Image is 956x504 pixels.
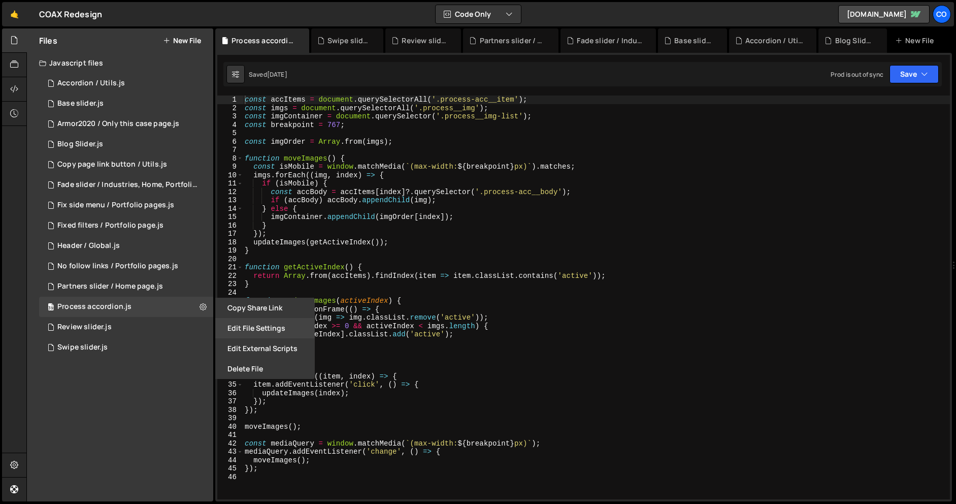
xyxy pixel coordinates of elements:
div: Accordion / Utils.js [39,73,213,93]
div: Fade slider / Industries, Home, Portfolio.js [57,180,197,190]
div: 44 [217,456,243,465]
div: New File [895,36,938,46]
div: COAX Redesign [39,8,102,20]
div: 14632/39525.js [39,276,213,297]
div: Saved [249,70,287,79]
div: Javascript files [27,53,213,73]
a: [DOMAIN_NAME] [838,5,930,23]
div: 39 [217,414,243,423]
div: 3 [217,112,243,121]
div: 14632/39688.js [39,154,213,175]
a: 🤙 [2,2,27,26]
div: 46 [217,473,243,482]
div: 14 [217,205,243,213]
div: 4 [217,121,243,130]
button: Code Only [436,5,521,23]
button: Edit External Scripts [215,338,315,359]
div: 37 [217,397,243,406]
div: Prod is out of sync [831,70,883,79]
div: Copy page link button / Utils.js [57,160,167,169]
div: Swipe slider.js [327,36,372,46]
div: Blog Slider.js [835,36,875,46]
div: 8 [217,154,243,163]
div: 21 [217,263,243,272]
div: 14632/38280.js [39,297,213,317]
div: 15 [217,213,243,222]
div: 25 [217,297,243,305]
div: Process accordion.js [232,36,296,46]
div: Partners slider / Home page.js [480,36,547,46]
div: 22 [217,272,243,280]
div: 13 [217,196,243,205]
div: 18 [217,238,243,247]
div: 14632/39704.js [39,195,213,215]
div: Blog Slider.js [57,140,103,149]
div: 19 [217,246,243,255]
div: Armor2020 / Only this case page.js [57,119,179,129]
div: 14632/38193.js [39,317,213,337]
div: 45 [217,464,243,473]
div: 14632/38199.js [39,337,213,358]
div: 36 [217,389,243,398]
div: 41 [217,431,243,439]
div: 12 [217,188,243,197]
button: Delete File [215,359,315,379]
a: CO [933,5,951,23]
div: Base slider.js [57,99,104,108]
div: Swipe slider.js [57,343,108,352]
button: Edit File Settings [215,318,315,338]
div: 11 [217,179,243,188]
button: New File [163,37,201,45]
div: 14632/40346.js [39,114,213,134]
div: 17 [217,230,243,238]
div: Review slider.js [57,323,112,332]
div: 16 [217,222,243,230]
div: 40 [217,423,243,431]
div: 43 [217,448,243,456]
div: Header / Global.js [57,241,120,250]
div: Review slider.js [402,36,449,46]
div: Blog Slider.js [39,134,213,154]
button: Save [889,65,939,83]
div: No follow links / Portfolio pages.js [57,262,178,271]
button: Copy share link [215,298,315,318]
div: Accordion / Utils.js [57,79,125,88]
div: 20 [217,255,243,264]
div: Base slider.js [39,93,213,114]
div: Partners slider / Home page.js [57,282,163,291]
div: 10 [217,171,243,180]
div: Fixed filters / Portfolio page.js [57,221,163,230]
div: 1 [217,96,243,104]
div: Process accordion.js [57,302,131,311]
div: 5 [217,129,243,138]
div: Fade slider / Industries, Home, Portfolio.js [577,36,644,46]
div: 14632/40149.js [39,256,213,276]
div: 2 [217,104,243,113]
div: 23 [217,280,243,289]
div: 14632/39741.js [39,215,213,236]
div: 14632/38826.js [39,236,213,256]
div: 14632/39082.js [39,175,217,195]
div: 42 [217,439,243,448]
div: 35 [217,381,243,389]
div: Accordion / Utils.js [745,36,805,46]
h2: Files [39,35,57,46]
div: Base slider.js [674,36,714,46]
div: Fix side menu / Portfolio pages.js [57,201,174,210]
div: 6 [217,138,243,146]
div: [DATE] [267,70,287,79]
div: 9 [217,163,243,171]
div: 7 [217,146,243,154]
div: 24 [217,289,243,297]
div: 38 [217,406,243,415]
span: 39 [48,304,54,312]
